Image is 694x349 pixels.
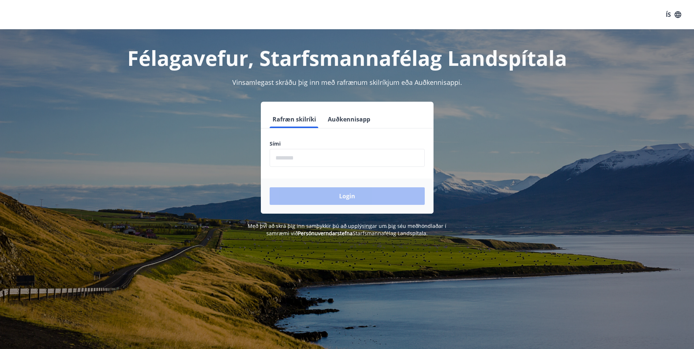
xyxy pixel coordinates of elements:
button: Auðkennisapp [325,110,373,128]
button: ÍS [662,8,685,21]
a: Persónuverndarstefna [298,230,353,237]
button: Rafræn skilríki [270,110,319,128]
label: Sími [270,140,425,147]
span: Með því að skrá þig inn samþykkir þú að upplýsingar um þig séu meðhöndlaðar í samræmi við Starfsm... [248,222,446,237]
span: Vinsamlegast skráðu þig inn með rafrænum skilríkjum eða Auðkennisappi. [232,78,462,87]
h1: Félagavefur, Starfsmannafélag Landspítala [93,44,602,72]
